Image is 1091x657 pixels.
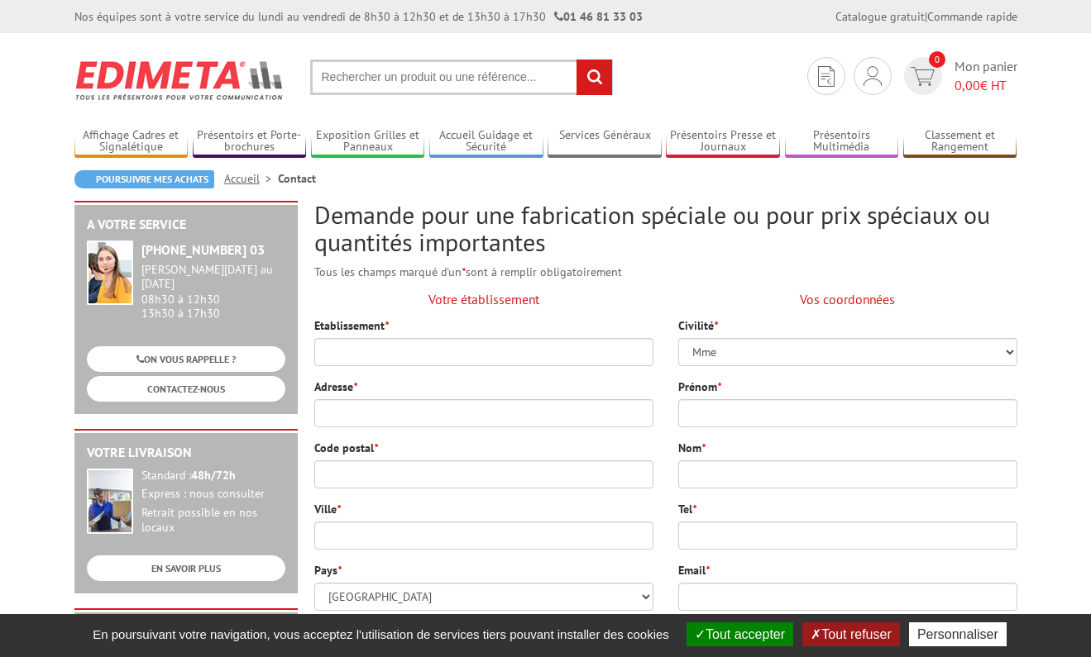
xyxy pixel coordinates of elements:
strong: 01 46 81 33 03 [554,9,643,24]
label: Tel [678,501,696,517]
a: Commande rapide [927,9,1017,24]
p: Vos coordonnées [678,290,1017,309]
div: | [835,8,1017,25]
p: Votre établissement [314,290,653,309]
img: devis rapide [864,66,882,86]
a: Services Généraux [548,128,662,155]
div: Standard : [141,469,285,483]
button: Tout refuser [802,622,899,646]
span: € HT [955,76,1017,95]
label: Civilité [678,317,718,334]
label: Prénom [678,378,721,395]
a: Poursuivre mes achats [74,170,214,188]
span: Mon panier [955,57,1017,95]
a: EN SAVOIR PLUS [87,555,285,581]
strong: 48h/72h [191,468,236,483]
a: Exposition Grilles et Panneaux [311,128,425,155]
label: Code postal [314,440,378,456]
div: Nos équipes sont à votre service du lundi au vendredi de 8h30 à 12h30 et de 13h30 à 17h30 [74,8,643,25]
a: Accueil [224,171,278,186]
h2: Votre livraison [87,445,285,460]
img: widget-service.jpg [87,240,133,305]
a: Présentoirs et Porte-brochures [193,128,307,155]
input: rechercher [577,60,612,95]
span: Tous les champs marqué d'un sont à remplir obligatoirement [314,264,622,279]
label: Email [678,562,710,578]
label: Pays [314,562,342,578]
label: Nom [678,440,706,456]
h2: A votre service [87,217,285,232]
a: ON VOUS RAPPELLE ? [87,346,285,372]
span: 0,00 [955,77,980,93]
a: Affichage Cadres et Signalétique [74,128,189,155]
button: Personnaliser (fenêtre modale) [909,622,1007,646]
a: Présentoirs Presse et Journaux [666,128,780,155]
label: Adresse [314,378,357,395]
a: devis rapide 0 Mon panier 0,00€ HT [900,57,1017,95]
label: Ville [314,501,341,517]
span: 0 [929,51,945,68]
a: CONTACTEZ-NOUS [87,376,285,402]
img: widget-livraison.jpg [87,469,133,534]
div: [PERSON_NAME][DATE] au [DATE] [141,263,285,291]
strong: [PHONE_NUMBER] 03 [141,241,265,258]
div: Retrait possible en nos locaux [141,506,285,536]
a: Classement et Rangement [903,128,1017,155]
button: Tout accepter [687,622,793,646]
li: Contact [278,170,316,187]
a: Accueil Guidage et Sécurité [429,128,543,155]
div: Express : nous consulter [141,487,285,502]
input: Rechercher un produit ou une référence... [310,60,613,95]
img: Edimeta [74,50,285,111]
label: Etablissement [314,317,389,334]
div: 08h30 à 12h30 13h30 à 17h30 [141,263,285,320]
span: En poursuivant votre navigation, vous acceptez l'utilisation de services tiers pouvant installer ... [84,627,677,641]
h2: Demande pour une fabrication spéciale ou pour prix spéciaux ou quantités importantes [314,201,1017,255]
a: Présentoirs Multimédia [785,128,899,155]
img: devis rapide [911,67,935,86]
img: devis rapide [818,66,835,87]
a: Catalogue gratuit [835,9,925,24]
